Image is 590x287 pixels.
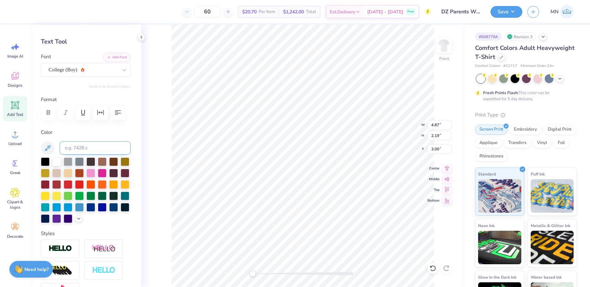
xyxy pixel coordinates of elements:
[475,32,502,41] div: # 508779A
[475,138,502,148] div: Applique
[550,8,559,16] span: MN
[24,266,49,273] strong: Need help?
[41,230,55,237] label: Styles
[475,125,508,135] div: Screen Print
[547,5,577,18] a: MN
[531,179,574,213] img: Puff Ink
[259,8,275,15] span: Per Item
[439,56,449,62] div: Front
[478,231,521,264] img: Neon Ink
[531,274,562,281] span: Water based Ink
[7,234,23,239] span: Decorate
[49,245,72,253] img: Stroke
[8,141,22,146] span: Upload
[436,5,485,18] input: Untitled Design
[531,170,545,177] span: Puff Ink
[407,9,414,14] span: Free
[533,138,551,148] div: Vinyl
[478,222,495,229] span: Neon Ink
[490,6,522,18] button: Save
[367,8,403,15] span: [DATE] - [DATE]
[249,270,256,277] div: Accessibility label
[41,96,131,103] label: Format
[428,166,440,171] span: Center
[89,84,131,89] button: Switch to Greek Letters
[478,274,516,281] span: Glow in the Dark Ink
[41,37,131,46] div: Text Tool
[503,63,517,69] span: # C1717
[475,63,500,69] span: Comfort Colors
[504,138,531,148] div: Transfers
[60,141,131,155] input: e.g. 7428 c
[478,170,496,177] span: Standard
[242,8,257,15] span: $20.70
[478,179,521,213] img: Standard
[8,83,22,88] span: Designs
[521,63,554,69] span: Minimum Order: 24 +
[92,244,116,253] img: Shadow
[10,170,20,175] span: Greek
[330,8,355,15] span: Est. Delivery
[92,267,116,274] img: Negative Space
[505,32,536,41] div: Revision 3
[543,125,576,135] div: Digital Print
[428,176,440,182] span: Middle
[475,111,577,119] div: Print Type
[194,6,220,18] input: – –
[7,112,23,117] span: Add Text
[553,138,569,148] div: Foil
[41,129,131,136] label: Color
[306,8,316,15] span: Total
[483,90,519,95] strong: Fresh Prints Flash:
[428,187,440,193] span: Top
[531,222,570,229] span: Metallic & Glitter Ink
[41,53,51,61] label: Font
[103,53,131,62] button: Add Font
[283,8,304,15] span: $1,242.00
[510,125,541,135] div: Embroidery
[531,231,574,264] img: Metallic & Glitter Ink
[475,44,575,61] span: Comfort Colors Adult Heavyweight T-Shirt
[560,5,574,18] img: Mark Navarro
[428,198,440,203] span: Bottom
[49,265,72,276] img: 3D Illusion
[437,39,451,52] img: Front
[475,151,508,161] div: Rhinestones
[7,54,23,59] span: Image AI
[483,90,566,102] div: This color can be expedited for 5 day delivery.
[4,199,26,210] span: Clipart & logos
